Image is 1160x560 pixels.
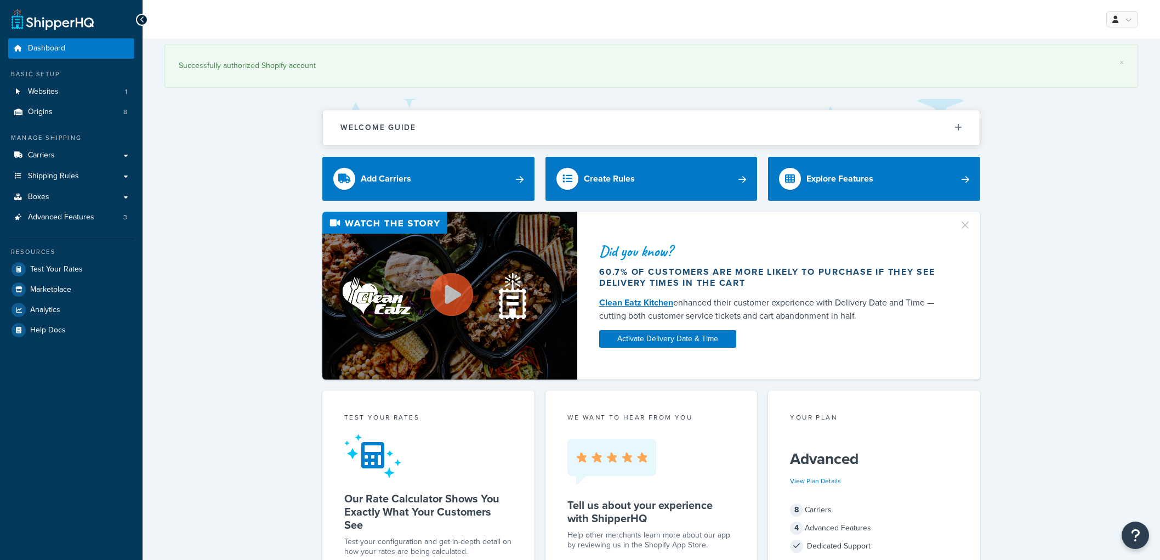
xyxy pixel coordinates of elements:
[790,539,958,554] div: Dedicated Support
[599,330,736,348] a: Activate Delivery Date & Time
[8,82,134,102] li: Websites
[8,247,134,257] div: Resources
[1122,522,1149,549] button: Open Resource Center
[567,530,736,550] p: Help other merchants learn more about our app by reviewing us in the Shopify App Store.
[768,157,980,201] a: Explore Features
[123,108,127,117] span: 8
[8,300,134,320] a: Analytics
[340,123,416,132] h2: Welcome Guide
[28,108,53,117] span: Origins
[790,502,958,518] div: Carriers
[8,320,134,340] a: Help Docs
[28,172,79,181] span: Shipping Rules
[8,207,134,228] li: Advanced Features
[28,44,65,53] span: Dashboard
[584,171,635,186] div: Create Rules
[567,412,736,422] p: we want to hear from you
[8,259,134,279] a: Test Your Rates
[30,306,60,315] span: Analytics
[344,537,513,557] div: Test your configuration and get in-depth detail on how your rates are being calculated.
[567,499,736,525] h5: Tell us about your experience with ShipperHQ
[790,521,958,536] div: Advanced Features
[28,87,59,97] span: Websites
[8,187,134,207] a: Boxes
[30,285,71,295] span: Marketplace
[322,212,577,380] img: Video thumbnail
[599,296,946,323] div: enhanced their customer experience with Delivery Date and Time — cutting both customer service ti...
[8,102,134,122] a: Origins8
[790,412,958,425] div: Your Plan
[790,522,803,535] span: 4
[790,476,841,486] a: View Plan Details
[344,412,513,425] div: Test your rates
[323,110,980,145] button: Welcome Guide
[790,450,958,468] h5: Advanced
[1119,58,1124,67] a: ×
[8,207,134,228] a: Advanced Features3
[8,38,134,59] a: Dashboard
[344,492,513,531] h5: Our Rate Calculator Shows You Exactly What Your Customers See
[125,87,127,97] span: 1
[599,244,946,259] div: Did you know?
[8,82,134,102] a: Websites1
[8,166,134,186] a: Shipping Rules
[8,133,134,143] div: Manage Shipping
[322,157,534,201] a: Add Carriers
[545,157,758,201] a: Create Rules
[8,70,134,79] div: Basic Setup
[599,296,673,309] a: Clean Eatz Kitchen
[806,171,873,186] div: Explore Features
[790,504,803,517] span: 8
[8,102,134,122] li: Origins
[28,213,94,222] span: Advanced Features
[30,326,66,335] span: Help Docs
[179,58,1124,73] div: Successfully authorized Shopify account
[28,151,55,160] span: Carriers
[361,171,411,186] div: Add Carriers
[123,213,127,222] span: 3
[599,267,946,289] div: 60.7% of customers are more likely to purchase if they see delivery times in the cart
[8,280,134,299] a: Marketplace
[30,265,83,274] span: Test Your Rates
[8,145,134,166] a: Carriers
[28,193,49,202] span: Boxes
